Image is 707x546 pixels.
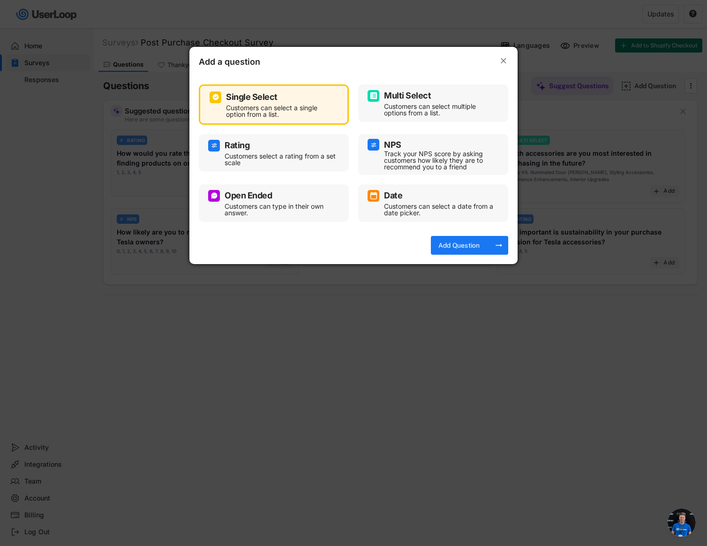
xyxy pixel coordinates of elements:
[225,191,272,200] div: Open Ended
[436,241,482,250] div: Add Question
[225,203,337,216] div: Customers can type in their own answer.
[501,56,506,66] text: 
[384,151,496,170] div: Track your NPS score by asking customers how likely they are to recommend you to a friend
[384,191,402,200] div: Date
[199,56,293,70] div: Add a question
[384,203,496,216] div: Customers can select a date from a date picker.
[226,105,336,118] div: Customers can select a single option from a list.
[211,192,218,199] img: ConversationMinor.svg
[384,141,401,149] div: NPS
[226,93,278,101] div: Single Select
[225,141,249,150] div: Rating
[212,93,219,101] img: CircleTickMinorWhite.svg
[384,103,496,116] div: Customers can select multiple options from a list.
[211,142,218,149] img: AdjustIcon.svg
[668,508,696,537] a: Open chat
[370,192,377,199] img: CalendarMajor.svg
[225,153,337,166] div: Customers select a rating from a set scale
[494,241,504,250] button: arrow_right_alt
[499,56,508,66] button: 
[370,141,377,149] img: AdjustIcon.svg
[370,92,377,99] img: ListMajor.svg
[384,91,431,100] div: Multi Select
